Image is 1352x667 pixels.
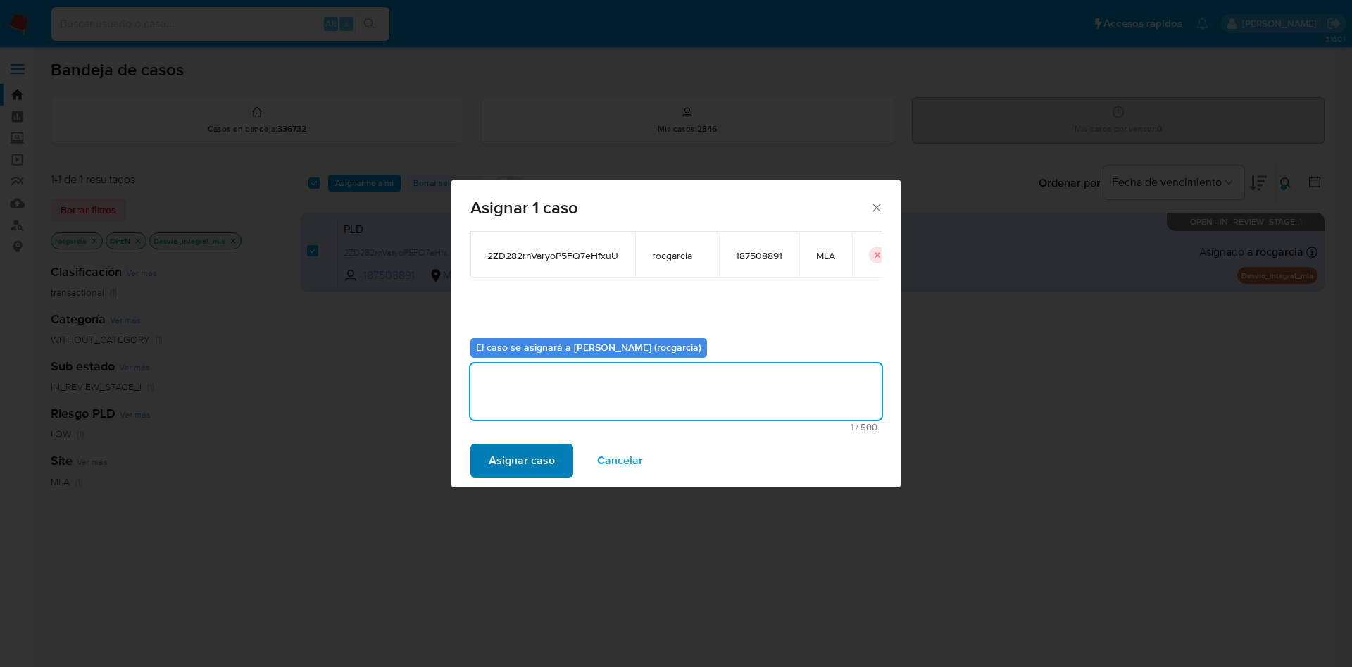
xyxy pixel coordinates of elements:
[597,445,643,476] span: Cancelar
[869,247,886,263] button: icon-button
[451,180,901,487] div: assign-modal
[870,201,882,213] button: Cerrar ventana
[487,249,618,262] span: 2ZD282rnVaryoP5FQ7eHfxuU
[579,444,661,478] button: Cancelar
[816,249,835,262] span: MLA
[736,249,782,262] span: 187508891
[476,340,701,354] b: El caso se asignará a [PERSON_NAME] (rocgarcia)
[489,445,555,476] span: Asignar caso
[475,423,877,432] span: Máximo 500 caracteres
[652,249,702,262] span: rocgarcia
[470,199,870,216] span: Asignar 1 caso
[470,444,573,478] button: Asignar caso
